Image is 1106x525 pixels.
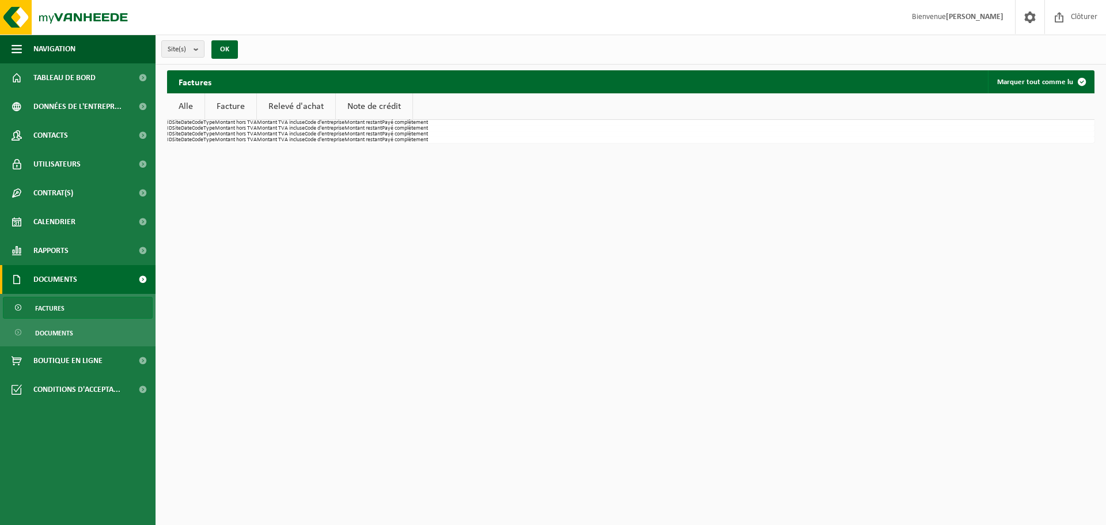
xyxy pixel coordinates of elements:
[344,131,382,137] th: Montant restant
[203,137,215,143] th: Type
[203,126,215,131] th: Type
[33,236,69,265] span: Rapports
[305,137,344,143] th: Code d'entreprise
[181,131,192,137] th: Date
[172,126,181,131] th: Site
[167,70,223,93] h2: Factures
[167,137,172,143] th: ID
[382,131,428,137] th: Payé complètement
[33,346,103,375] span: Boutique en ligne
[382,126,428,131] th: Payé complètement
[382,120,428,126] th: Payé complètement
[988,70,1093,93] button: Marquer tout comme lu
[211,40,238,59] button: OK
[192,137,203,143] th: Code
[192,126,203,131] th: Code
[257,93,335,120] a: Relevé d'achat
[33,92,122,121] span: Données de l'entrepr...
[167,120,172,126] th: ID
[203,120,215,126] th: Type
[215,131,257,137] th: Montant hors TVA
[344,137,382,143] th: Montant restant
[33,265,77,294] span: Documents
[35,322,73,344] span: Documents
[181,137,192,143] th: Date
[203,131,215,137] th: Type
[3,297,153,319] a: Factures
[172,120,181,126] th: Site
[3,322,153,343] a: Documents
[168,41,189,58] span: Site(s)
[35,297,65,319] span: Factures
[215,120,257,126] th: Montant hors TVA
[215,126,257,131] th: Montant hors TVA
[161,40,204,58] button: Site(s)
[33,35,75,63] span: Navigation
[257,126,305,131] th: Montant TVA incluse
[33,375,120,404] span: Conditions d'accepta...
[33,179,73,207] span: Contrat(s)
[305,131,344,137] th: Code d'entreprise
[192,131,203,137] th: Code
[33,121,68,150] span: Contacts
[946,13,1003,21] strong: [PERSON_NAME]
[257,131,305,137] th: Montant TVA incluse
[167,126,172,131] th: ID
[172,137,181,143] th: Site
[305,126,344,131] th: Code d'entreprise
[344,126,382,131] th: Montant restant
[305,120,344,126] th: Code d'entreprise
[257,120,305,126] th: Montant TVA incluse
[336,93,412,120] a: Note de crédit
[181,126,192,131] th: Date
[167,93,204,120] a: Alle
[205,93,256,120] a: Facture
[33,207,75,236] span: Calendrier
[167,131,172,137] th: ID
[192,120,203,126] th: Code
[344,120,382,126] th: Montant restant
[215,137,257,143] th: Montant hors TVA
[33,63,96,92] span: Tableau de bord
[172,131,181,137] th: Site
[257,137,305,143] th: Montant TVA incluse
[33,150,81,179] span: Utilisateurs
[382,137,428,143] th: Payé complètement
[181,120,192,126] th: Date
